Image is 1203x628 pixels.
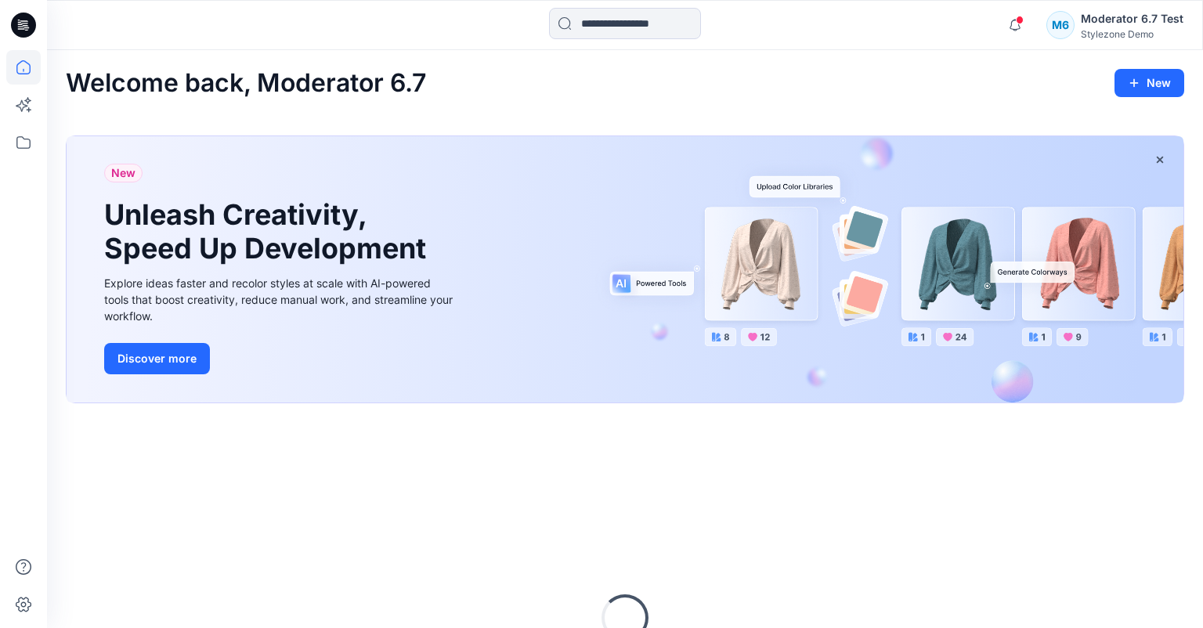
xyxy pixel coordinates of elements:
div: Explore ideas faster and recolor styles at scale with AI-powered tools that boost creativity, red... [104,275,457,324]
a: Discover more [104,343,457,374]
span: New [111,164,135,182]
button: Discover more [104,343,210,374]
div: Stylezone Demo [1081,28,1183,40]
button: New [1114,69,1184,97]
div: M6 [1046,11,1075,39]
h2: Welcome back, Moderator 6.7 [66,69,426,98]
div: Moderator 6.7 Test [1081,9,1183,28]
h1: Unleash Creativity, Speed Up Development [104,198,433,265]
